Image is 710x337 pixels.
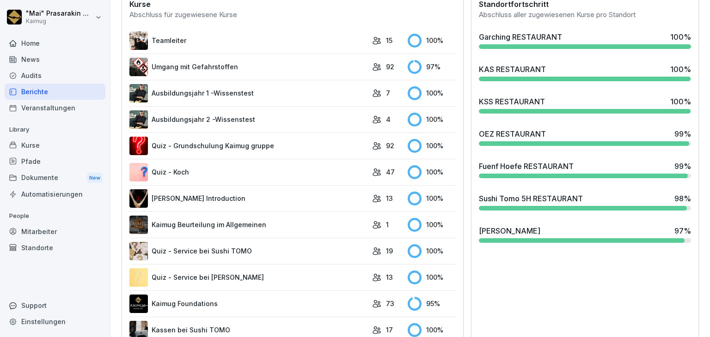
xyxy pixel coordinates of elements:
[479,31,562,42] div: Garching RESTAURANT
[129,31,367,50] a: Teamleiter
[408,113,456,126] div: 100 %
[5,169,105,187] div: Dokumente
[129,110,367,129] a: Ausbildungsjahr 2 -Wissenstest
[408,297,456,311] div: 95 %
[129,137,367,155] a: Quiz - Grundschulung Kaimug gruppe
[5,169,105,187] a: DokumenteNew
[386,36,392,45] p: 15
[5,223,105,240] a: Mitarbeiter
[408,34,456,48] div: 100 %
[129,84,367,102] a: Ausbildungsjahr 1 -Wissenstest
[408,86,456,100] div: 100 %
[5,35,105,51] a: Home
[408,244,456,258] div: 100 %
[475,92,695,117] a: KSS RESTAURANT100%
[129,137,148,155] img: ima4gw5kbha2jc8jl1pti4b9.png
[475,28,695,53] a: Garching RESTAURANT100%
[386,167,395,177] p: 47
[129,242,148,260] img: pak566alvbcplycpy5gzgq7j.png
[475,222,695,247] a: [PERSON_NAME]97%
[386,88,390,98] p: 7
[670,64,691,75] div: 100 %
[129,31,148,50] img: pytyph5pk76tu4q1kwztnixg.png
[5,100,105,116] a: Veranstaltungen
[475,60,695,85] a: KAS RESTAURANT100%
[129,268,367,287] a: Quiz - Service bei [PERSON_NAME]
[408,192,456,205] div: 100 %
[674,225,691,236] div: 97 %
[408,139,456,153] div: 100 %
[5,84,105,100] a: Berichte
[26,10,93,18] p: "Mai" Prasarakin Natechnanok
[5,313,105,330] a: Einstellungen
[5,67,105,84] a: Audits
[129,58,367,76] a: Umgang mit Gefahrstoffen
[386,193,393,203] p: 13
[26,18,93,24] p: Kaimug
[674,128,691,139] div: 99 %
[5,297,105,313] div: Support
[87,173,103,183] div: New
[386,246,393,256] p: 19
[408,218,456,232] div: 100 %
[475,125,695,150] a: OEZ RESTAURANT99%
[475,189,695,214] a: Sushi Tomo 5H RESTAURANT98%
[129,295,148,313] img: p7t4hv9nngsgdpqtll45nlcz.png
[386,220,389,229] p: 1
[5,153,105,169] a: Pfade
[5,209,105,223] p: People
[479,225,540,236] div: [PERSON_NAME]
[670,96,691,107] div: 100 %
[386,62,394,72] p: 92
[479,64,546,75] div: KAS RESTAURANT
[674,161,691,172] div: 99 %
[5,137,105,153] a: Kurse
[386,141,394,150] p: 92
[129,163,367,181] a: Quiz - Koch
[408,323,456,337] div: 100 %
[5,122,105,137] p: Library
[129,163,148,181] img: t7brl8l3g3sjoed8o8dm9hn8.png
[5,240,105,256] a: Standorte
[129,216,148,234] img: vu7fopty42ny43mjush7cma0.png
[129,110,148,129] img: kdhala7dy4uwpjq3l09r8r31.png
[129,58,148,76] img: ro33qf0i8ndaw7nkfv0stvse.png
[408,60,456,74] div: 97 %
[129,216,367,234] a: Kaimug Beurteilung im Allgemeinen
[386,114,391,124] p: 4
[129,268,148,287] img: emg2a556ow6sapjezcrppgxh.png
[129,10,456,20] div: Abschluss für zugewiesene Kurse
[408,165,456,179] div: 100 %
[129,84,148,102] img: m7c771e1b5zzexp1p9raqxk8.png
[479,193,583,204] div: Sushi Tomo 5H RESTAURANT
[674,193,691,204] div: 98 %
[479,128,546,139] div: OEZ RESTAURANT
[479,10,691,20] div: Abschluss aller zugewiesenen Kurse pro Standort
[479,96,545,107] div: KSS RESTAURANT
[129,295,367,313] a: Kaimug Foundations
[5,186,105,202] a: Automatisierungen
[479,161,574,172] div: Fuenf Hoefe RESTAURANT
[386,299,394,308] p: 73
[129,189,367,208] a: [PERSON_NAME] Introduction
[129,242,367,260] a: Quiz - Service bei Sushi TOMO
[129,189,148,208] img: ejcw8pgrsnj3kwnpxq2wy9us.png
[386,325,393,335] p: 17
[386,272,393,282] p: 13
[5,51,105,67] a: News
[670,31,691,42] div: 100 %
[408,271,456,284] div: 100 %
[475,157,695,182] a: Fuenf Hoefe RESTAURANT99%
